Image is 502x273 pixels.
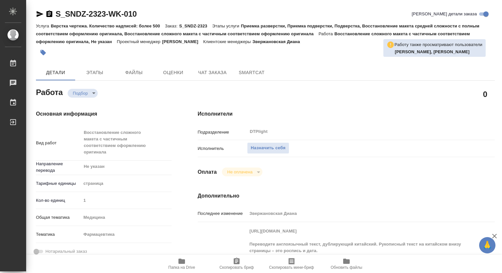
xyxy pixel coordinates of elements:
p: Подразделение [198,129,247,136]
h2: 0 [483,88,487,100]
p: Последнее изменение [198,210,247,217]
p: Заказ: [165,24,179,28]
button: Назначить себя [247,142,289,154]
p: S_SNDZ-2323 [179,24,212,28]
button: 🙏 [479,237,495,253]
p: [PERSON_NAME] [162,39,203,44]
button: Папка на Drive [154,255,209,273]
p: Этапы услуги [212,24,241,28]
button: Не оплачена [225,169,254,175]
span: 🙏 [482,238,493,252]
p: Исполнитель [198,145,247,152]
p: Проектный менеджер [117,39,162,44]
p: Направление перевода [36,161,81,174]
span: Этапы [79,69,110,77]
span: Нотариальный заказ [45,248,87,255]
p: Звержановская Диана [253,39,305,44]
div: Медицина [81,212,171,223]
span: Скопировать мини-бриф [269,265,314,270]
p: Клиентские менеджеры [203,39,253,44]
button: Скопировать ссылку для ЯМессенджера [36,10,44,18]
span: Скопировать бриф [219,265,254,270]
button: Скопировать бриф [209,255,264,273]
span: [PERSON_NAME] детали заказа [412,11,477,17]
p: Услуга [36,24,51,28]
p: Работа [319,31,335,36]
span: Оценки [158,69,189,77]
p: Кол-во единиц [36,197,81,204]
h4: Оплата [198,168,217,176]
div: Фармацевтика [81,229,171,240]
span: Папка на Drive [168,265,195,270]
button: Добавить тэг [36,45,50,60]
p: Тарифные единицы [36,180,81,187]
div: Подбор [222,168,262,176]
a: S_SNDZ-2323-WK-010 [56,9,137,18]
span: Детали [40,69,71,77]
div: Подбор [68,89,98,98]
input: Пустое поле [247,209,470,218]
p: Матвеева Мария, Ганина Анна [395,49,482,55]
span: Файлы [118,69,150,77]
p: Верстка чертежа. Количество надписей: более 500 [51,24,165,28]
span: SmartCat [236,69,267,77]
h4: Основная информация [36,110,172,118]
p: Вид работ [36,140,81,146]
span: Обновить файлы [331,265,362,270]
button: Обновить файлы [319,255,374,273]
p: Тематика [36,231,81,238]
button: Скопировать ссылку [45,10,53,18]
span: Назначить себя [251,144,285,152]
p: Общая тематика [36,214,81,221]
div: страница [81,178,171,189]
h4: Дополнительно [198,192,495,200]
p: Работу также просматривают пользователи [394,41,482,48]
h2: Работа [36,86,63,98]
input: Пустое поле [81,196,171,205]
span: Чат заказа [197,69,228,77]
button: Скопировать мини-бриф [264,255,319,273]
b: [PERSON_NAME], [PERSON_NAME] [395,49,470,54]
h4: Исполнители [198,110,495,118]
p: Приемка разверстки, Приемка подверстки, Подверстка, Восстановление макета средней сложности с пол... [36,24,479,36]
button: Подбор [71,90,90,96]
